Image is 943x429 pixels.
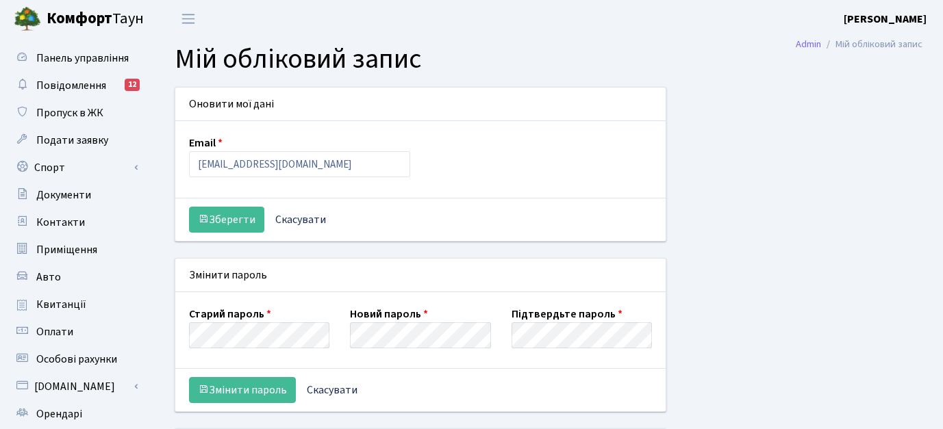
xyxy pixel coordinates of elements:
[844,11,927,27] a: [PERSON_NAME]
[171,8,205,30] button: Переключити навігацію
[36,105,103,120] span: Пропуск в ЖК
[7,181,144,209] a: Документи
[350,306,428,322] label: Новий пароль
[36,133,108,148] span: Подати заявку
[36,406,82,421] span: Орендарі
[36,51,129,66] span: Панель управління
[7,127,144,154] a: Подати заявку
[7,44,144,72] a: Панель управління
[36,324,73,339] span: Оплати
[512,306,623,322] label: Підтвердьте пароль
[36,270,61,285] span: Авто
[125,79,140,91] div: 12
[266,207,335,233] a: Скасувати
[7,291,144,318] a: Квитанції
[36,352,117,367] span: Особові рахунки
[189,135,223,151] label: Email
[775,30,943,59] nav: breadcrumb
[7,346,144,373] a: Особові рахунки
[47,8,144,31] span: Таун
[47,8,112,29] b: Комфорт
[36,215,85,230] span: Контакти
[175,259,666,292] div: Змінити пароль
[844,12,927,27] b: [PERSON_NAME]
[189,306,271,322] label: Старий пароль
[36,242,97,257] span: Приміщення
[36,297,86,312] span: Квитанції
[189,207,264,233] button: Зберегти
[7,263,144,291] a: Авто
[7,318,144,346] a: Оплати
[175,43,922,76] h1: Мій обліковий запис
[14,5,41,33] img: logo.png
[821,37,922,52] li: Мій обліковий запис
[7,72,144,99] a: Повідомлення12
[7,373,144,400] a: [DOMAIN_NAME]
[796,37,821,51] a: Admin
[189,377,296,403] button: Змінити пароль
[36,187,91,203] span: Документи
[36,78,106,93] span: Повідомлення
[175,88,666,121] div: Оновити мої дані
[7,99,144,127] a: Пропуск в ЖК
[298,377,366,403] a: Скасувати
[7,400,144,428] a: Орендарі
[7,209,144,236] a: Контакти
[7,154,144,181] a: Спорт
[7,236,144,263] a: Приміщення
